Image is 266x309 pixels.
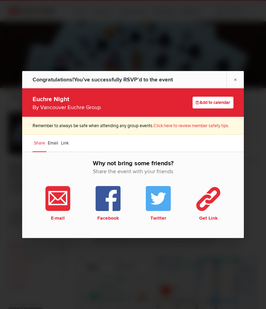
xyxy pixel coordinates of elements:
[33,135,46,152] a: Share
[153,123,229,129] a: Click here to review member safety tips.
[83,186,133,221] a: Facebook
[134,215,182,221] b: Twitter
[34,140,45,146] span: Share
[33,186,83,221] a: E-mail
[33,71,173,88] div: You’ve successfully RSVP’d to the event
[84,215,132,221] b: Facebook
[33,159,233,183] h2: Why not bring some friends?
[34,215,81,221] b: E-mail
[33,103,153,112] div: By Vancouver Euchre Group
[61,140,69,146] span: Link
[183,186,233,221] a: Get Link
[133,186,183,221] a: Twitter
[48,140,58,146] span: Email
[46,135,60,152] a: Email
[193,97,233,108] a: Add to calendar
[33,167,233,176] span: Share the event with your friends
[33,94,153,112] div: Euchre Night
[185,215,232,221] b: Get Link
[33,123,233,129] p: Remember to always be safe when attending any group events.
[227,71,244,88] a: ×
[33,76,74,83] span: Congratulations!
[60,135,70,152] a: Link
